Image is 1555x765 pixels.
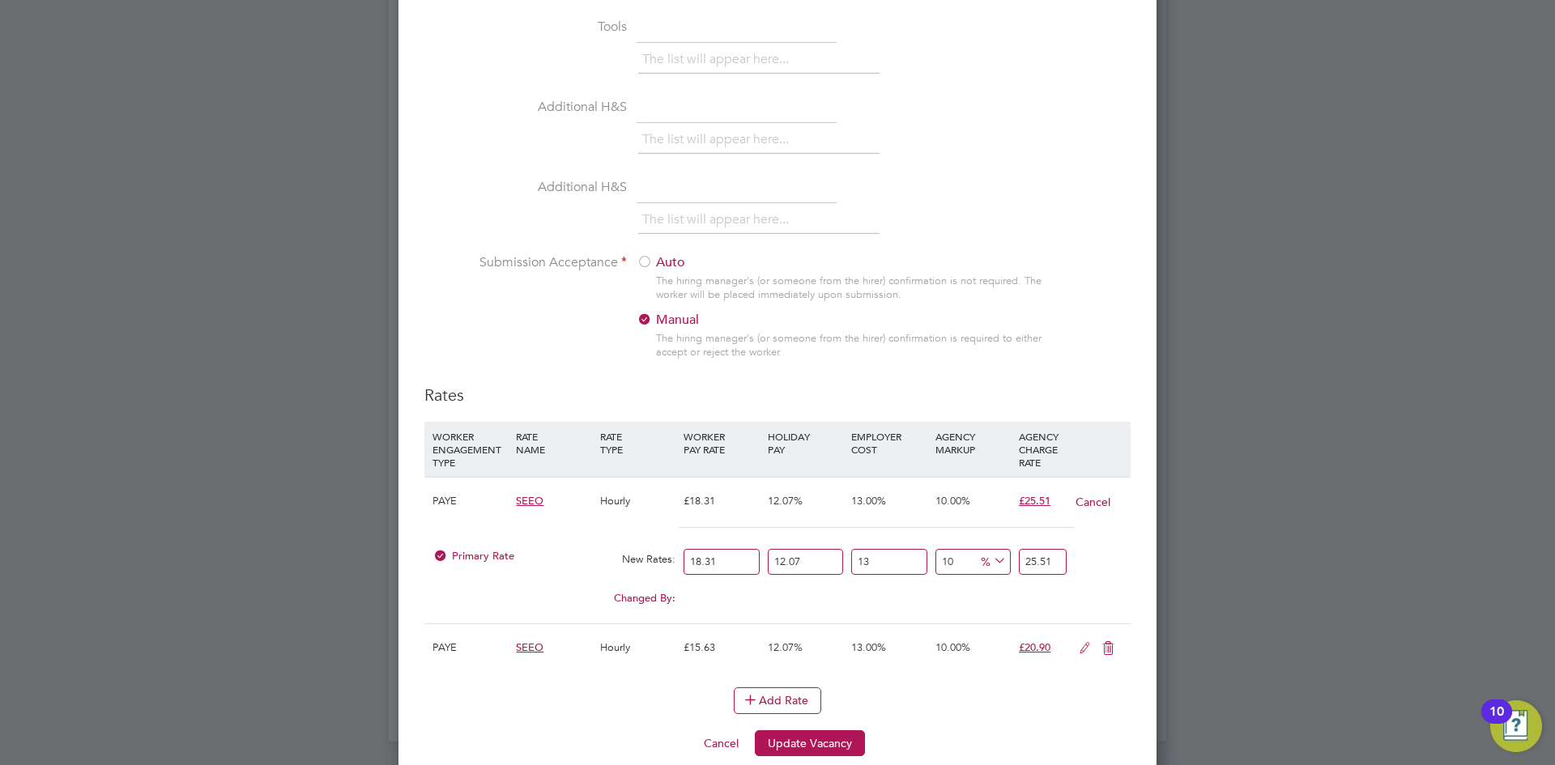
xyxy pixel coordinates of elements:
[734,687,821,713] button: Add Rate
[680,422,763,464] div: WORKER PAY RATE
[596,544,680,575] div: New Rates:
[637,254,839,271] label: Auto
[424,385,1131,406] h3: Rates
[755,730,865,756] button: Update Vacancy
[424,19,627,36] label: Tools
[768,494,803,508] span: 12.07%
[975,551,1008,569] span: %
[1019,640,1050,654] span: £20.90
[656,274,1050,302] div: The hiring manager's (or someone from the hirer) confirmation is not required. The worker will be...
[428,583,680,614] div: Changed By:
[1075,494,1111,510] button: Cancel
[680,624,763,671] div: £15.63
[1019,494,1050,508] span: £25.51
[432,549,514,563] span: Primary Rate
[596,624,680,671] div: Hourly
[764,422,847,464] div: HOLIDAY PAY
[1489,712,1504,733] div: 10
[424,99,627,116] label: Additional H&S
[680,478,763,525] div: £18.31
[931,422,1015,464] div: AGENCY MARKUP
[428,422,512,477] div: WORKER ENGAGEMENT TYPE
[851,640,886,654] span: 13.00%
[516,640,543,654] span: SEEO
[656,332,1050,359] div: The hiring manager's (or someone from the hirer) confirmation is required to either accept or rej...
[642,49,795,70] li: The list will appear here...
[768,640,803,654] span: 12.07%
[512,422,595,464] div: RATE NAME
[935,640,970,654] span: 10.00%
[1015,422,1071,477] div: AGENCY CHARGE RATE
[596,478,680,525] div: Hourly
[424,254,627,271] label: Submission Acceptance
[637,312,839,329] label: Manual
[935,494,970,508] span: 10.00%
[851,494,886,508] span: 13.00%
[596,422,680,464] div: RATE TYPE
[428,478,512,525] div: PAYE
[424,179,627,196] label: Additional H&S
[1490,700,1542,752] button: Open Resource Center, 10 new notifications
[642,129,795,151] li: The list will appear here...
[691,730,752,756] button: Cancel
[642,209,795,231] li: The list will appear here...
[428,624,512,671] div: PAYE
[516,494,543,508] span: SEEO
[847,422,931,464] div: EMPLOYER COST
